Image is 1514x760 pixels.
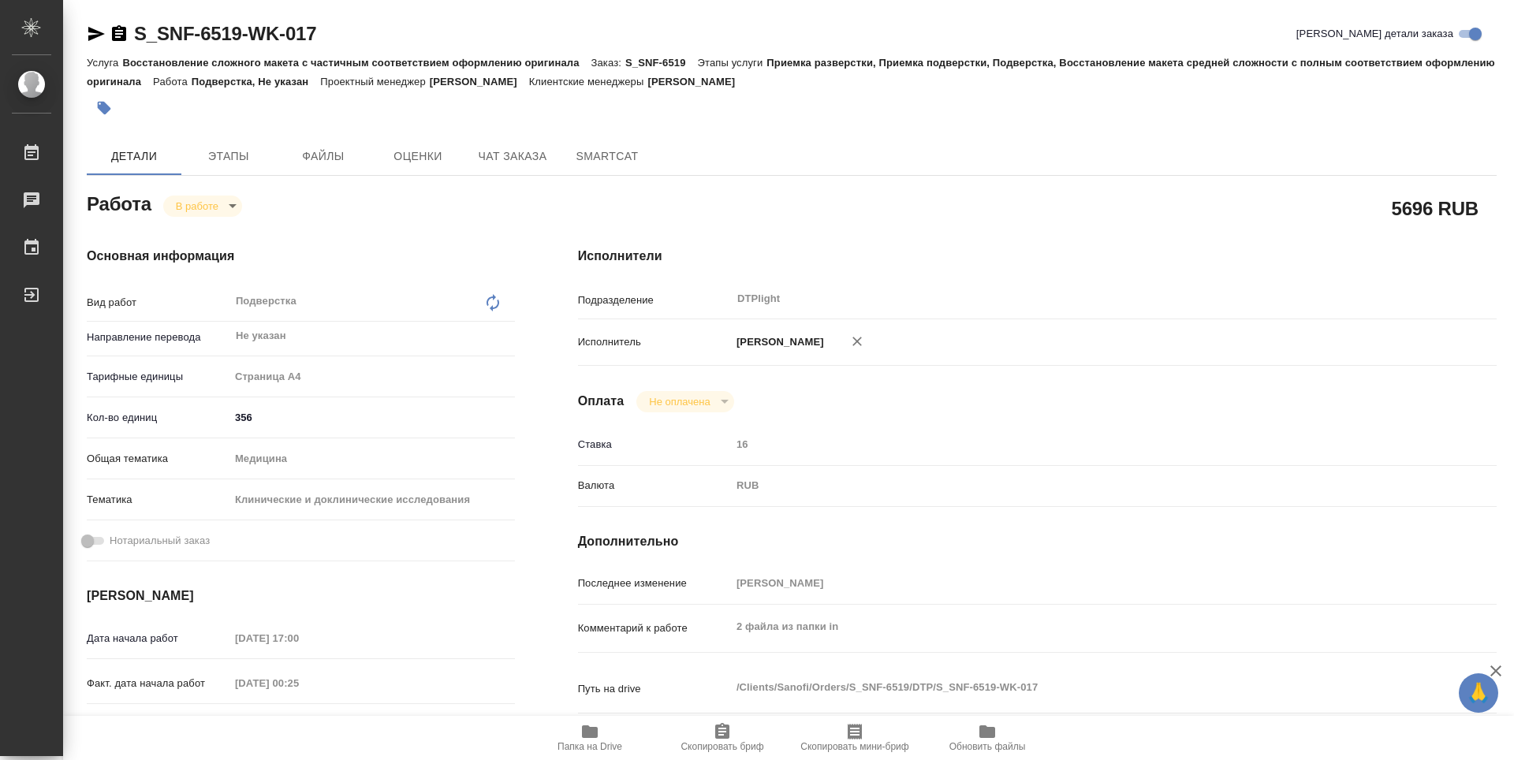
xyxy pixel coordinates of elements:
button: Скопировать ссылку для ЯМессенджера [87,24,106,43]
a: S_SNF-6519-WK-017 [134,23,316,44]
span: Обновить файлы [949,741,1026,752]
div: RUB [731,472,1420,499]
button: Скопировать бриф [656,716,789,760]
span: Этапы [191,147,267,166]
input: Пустое поле [229,672,367,695]
h4: [PERSON_NAME] [87,587,515,605]
input: Пустое поле [731,572,1420,594]
span: SmartCat [569,147,645,166]
p: Дата начала работ [87,631,229,646]
p: Комментарий к работе [578,620,731,636]
input: ✎ Введи что-нибудь [229,406,515,429]
button: Папка на Drive [524,716,656,760]
p: Подверстка, Не указан [192,76,321,88]
span: [PERSON_NAME] детали заказа [1296,26,1453,42]
span: Файлы [285,147,361,166]
span: Детали [96,147,172,166]
p: S_SNF-6519 [625,57,698,69]
input: Пустое поле [229,713,367,736]
p: Исполнитель [578,334,731,350]
span: Оценки [380,147,456,166]
textarea: /Clients/Sanofi/Orders/S_SNF-6519/DTP/S_SNF-6519-WK-017 [731,674,1420,701]
span: 🙏 [1465,676,1492,710]
h4: Исполнители [578,247,1497,266]
p: Работа [153,76,192,88]
p: Валюта [578,478,731,494]
p: Факт. дата начала работ [87,676,229,691]
p: Тарифные единицы [87,369,229,385]
button: Обновить файлы [921,716,1053,760]
p: Клиентские менеджеры [529,76,648,88]
button: Добавить тэг [87,91,121,125]
p: Вид работ [87,295,229,311]
button: Удалить исполнителя [840,324,874,359]
div: В работе [163,196,242,217]
h4: Дополнительно [578,532,1497,551]
div: Страница А4 [229,363,515,390]
p: Ставка [578,437,731,453]
span: Скопировать мини-бриф [800,741,908,752]
input: Пустое поле [229,627,367,650]
div: Клинические и доклинические исследования [229,486,515,513]
p: [PERSON_NAME] [647,76,747,88]
h2: Работа [87,188,151,217]
button: 🙏 [1459,673,1498,713]
p: Кол-во единиц [87,410,229,426]
span: Нотариальный заказ [110,533,210,549]
p: Восстановление сложного макета с частичным соответствием оформлению оригинала [122,57,591,69]
button: Не оплачена [644,395,714,408]
div: В работе [636,391,733,412]
input: Пустое поле [731,433,1420,456]
p: [PERSON_NAME] [430,76,529,88]
p: Заказ: [591,57,625,69]
p: Проектный менеджер [320,76,429,88]
p: Подразделение [578,292,731,308]
p: Общая тематика [87,451,229,467]
button: Скопировать ссылку [110,24,129,43]
span: Папка на Drive [557,741,622,752]
p: Приемка разверстки, Приемка подверстки, Подверстка, Восстановление макета средней сложности с пол... [87,57,1495,88]
span: Скопировать бриф [681,741,763,752]
p: Тематика [87,492,229,508]
p: Путь на drive [578,681,731,697]
div: Медицина [229,445,515,472]
h4: Основная информация [87,247,515,266]
p: Услуга [87,57,122,69]
button: В работе [171,199,223,213]
span: Чат заказа [475,147,550,166]
p: [PERSON_NAME] [731,334,824,350]
p: Последнее изменение [578,576,731,591]
p: Направление перевода [87,330,229,345]
p: Этапы услуги [698,57,767,69]
h4: Оплата [578,392,625,411]
h2: 5696 RUB [1392,195,1479,222]
button: Скопировать мини-бриф [789,716,921,760]
textarea: 2 файла из папки in [731,613,1420,640]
